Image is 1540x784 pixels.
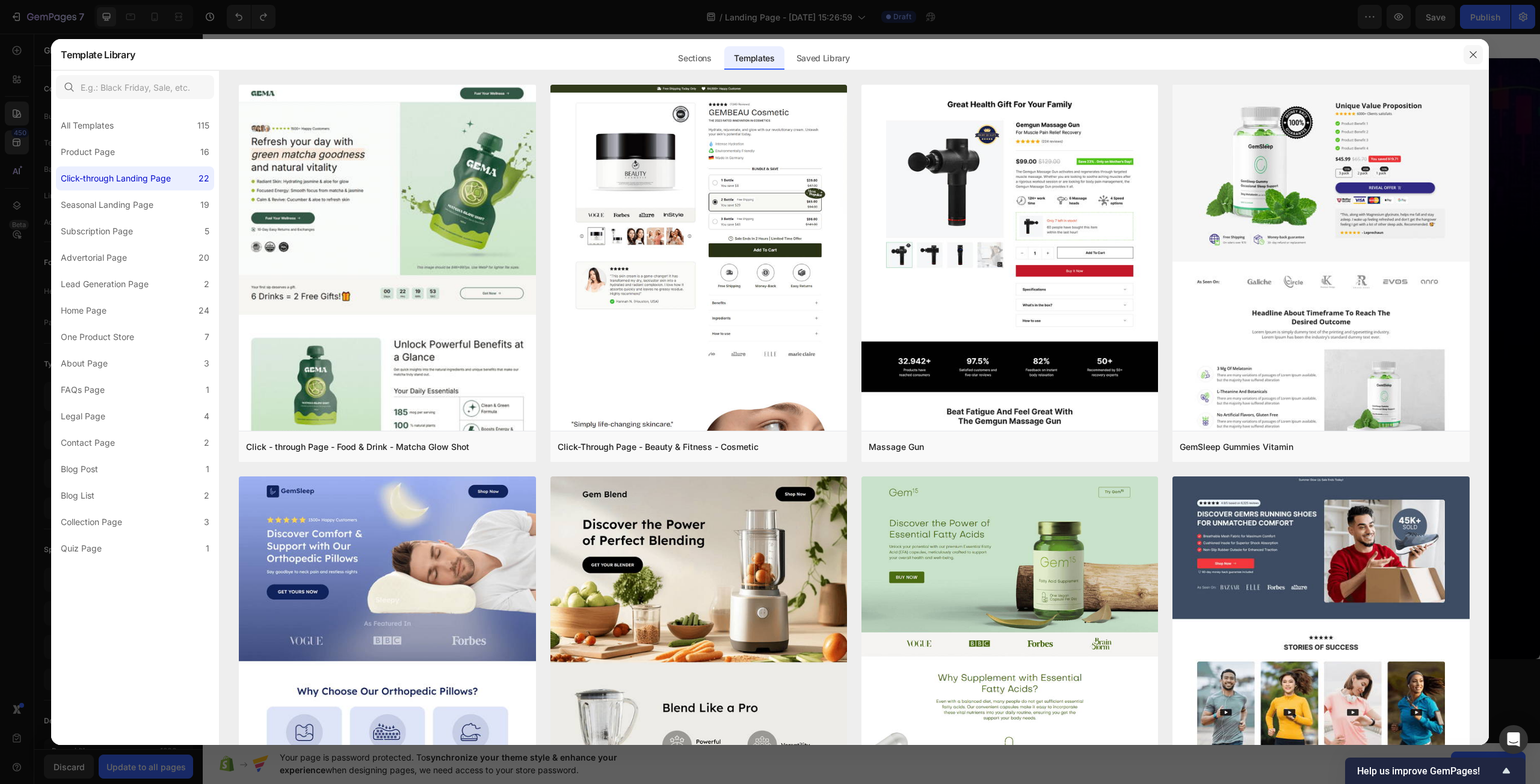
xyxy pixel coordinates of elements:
[204,277,209,291] div: 2
[61,251,127,265] div: Advertorial Page
[368,473,476,486] p: 2000+ 5-Star Reviews
[205,330,209,344] div: 7
[200,198,209,212] div: 19
[61,409,105,424] div: Legal Page
[558,440,759,454] div: Click-Through Page - Beauty & Fitness - Cosmetic
[200,145,209,159] div: 16
[308,437,562,464] button: <p><strong>Unlock My Free Trial — Let's See Profits First</strong></p><p>&nbsp;</p>
[61,541,102,556] div: Quiz Page
[246,440,469,454] div: Click - through Page - Food & Drink - Matcha Glow Shot
[309,415,658,427] p: Start with a Only pay us when you are ready.
[56,75,214,99] input: E.g.: Black Friday, Sale, etc.
[1180,440,1293,454] div: GemSleep Gummies Vitamin
[61,118,114,133] div: All Templates
[197,118,209,133] div: 115
[206,462,209,476] div: 1
[61,436,115,450] div: Contact Page
[206,541,209,556] div: 1
[205,224,209,239] div: 5
[204,356,209,371] div: 3
[61,198,153,212] div: Seasonal Landing Page
[61,277,149,291] div: Lead Generation Page
[61,330,134,344] div: One Product Store
[467,413,470,428] strong: .
[368,413,467,428] strong: 30-Day Free-Trial
[61,303,106,318] div: Home Page
[204,488,209,503] div: 2
[204,515,209,529] div: 3
[61,356,108,371] div: About Page
[199,303,209,318] div: 24
[1357,765,1499,777] span: Help us improve GemPages!
[61,462,98,476] div: Blog Post
[309,390,492,406] span: Thousands of users achieved up to
[309,306,618,346] span: Stop wasting hours a day trading or chasing signals
[61,488,94,503] div: Blog List
[1499,725,1528,754] div: Open Intercom Messenger
[787,46,860,70] div: Saved Library
[748,118,959,532] img: gempages_586241475050734275-2dd62ab8-bb4f-4c27-bfc1-3db7e8ba4fd4.png
[206,383,209,397] div: 1
[61,515,122,529] div: Collection Page
[495,390,605,406] strong: 63% Monthly Gains.
[309,356,650,383] span: AlgoVolt runs 24/7 with proven, risk-managed strategies — So you can grow your account while you ...
[322,444,534,457] strong: Unlock My Free Trial — Let's See Profits First
[199,171,209,186] div: 22
[724,46,784,70] div: Templates
[308,163,659,296] h2: The You Want — On Autopilot
[869,440,924,454] div: Massage Gun
[199,251,209,265] div: 20
[204,436,209,450] div: 2
[61,39,135,70] h2: Template Library
[61,383,105,397] div: FAQs Page
[1357,764,1514,778] button: Show survey - Help us improve GemPages!
[61,224,133,239] div: Subscription Page
[61,145,115,159] div: Product Page
[61,171,171,186] div: Click-through Landing Page
[204,409,209,424] div: 4
[381,160,508,211] span: Profits
[668,46,721,70] div: Sections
